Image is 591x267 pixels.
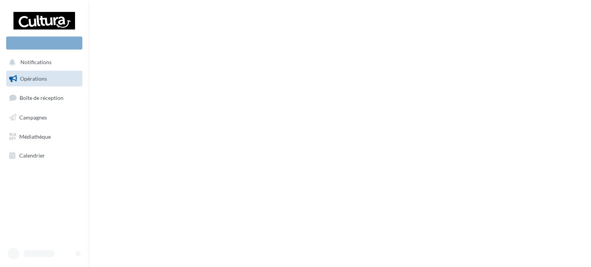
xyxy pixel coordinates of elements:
span: Médiathèque [19,133,51,139]
a: Opérations [5,71,84,87]
span: Boîte de réception [20,95,63,101]
span: Campagnes [19,114,47,121]
a: Calendrier [5,148,84,164]
a: Boîte de réception [5,90,84,106]
span: Calendrier [19,152,45,159]
div: Nouvelle campagne [6,36,82,50]
a: Médiathèque [5,129,84,145]
a: Campagnes [5,109,84,126]
span: Opérations [20,75,47,82]
span: Notifications [20,59,52,66]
